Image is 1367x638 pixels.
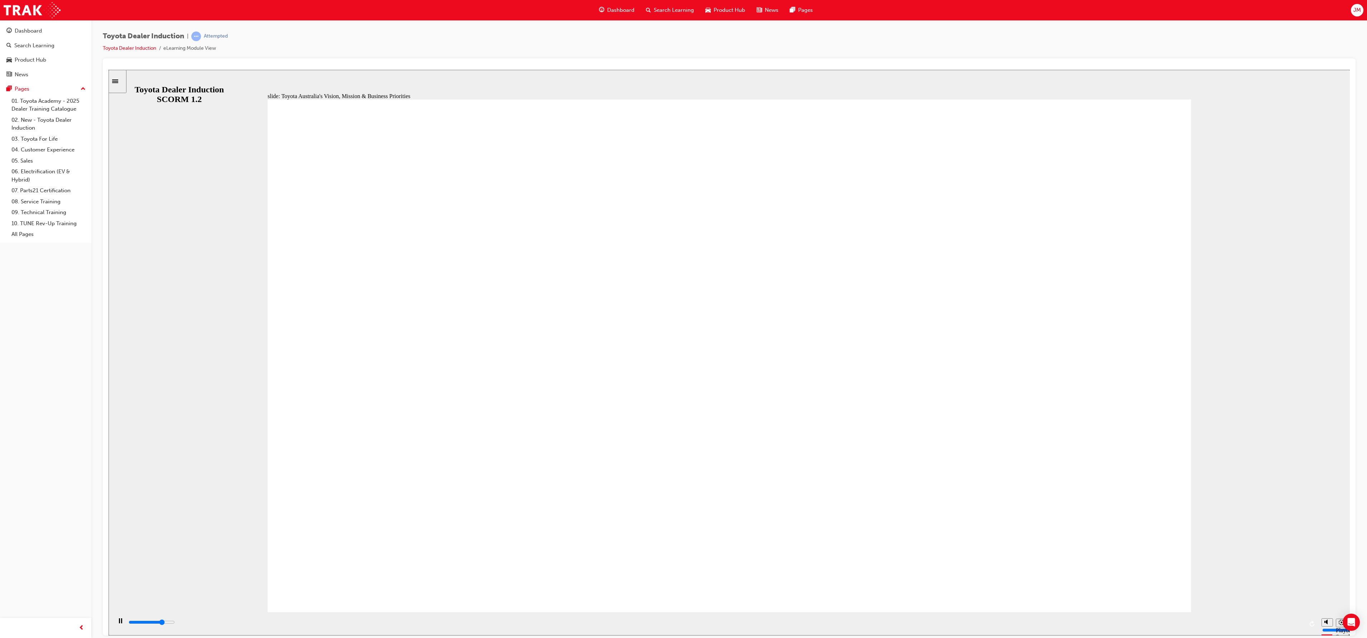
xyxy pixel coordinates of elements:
div: misc controls [1209,542,1238,566]
span: up-icon [81,84,86,94]
div: Product Hub [15,56,46,64]
div: Search Learning [14,42,54,50]
div: playback controls [4,542,1209,566]
button: JM [1351,4,1363,16]
div: Pages [15,85,29,93]
div: Open Intercom Messenger [1343,614,1360,631]
a: Dashboard [3,24,88,38]
span: JM [1353,6,1361,14]
div: News [15,71,28,79]
a: search-iconSearch Learning [640,3,700,18]
span: pages-icon [6,86,12,92]
a: news-iconNews [751,3,784,18]
span: Dashboard [607,6,634,14]
button: Pages [3,82,88,96]
li: eLearning Module View [163,44,216,53]
div: Attempted [204,33,228,40]
span: guage-icon [6,28,12,34]
span: news-icon [757,6,762,15]
span: car-icon [6,57,12,63]
a: 05. Sales [9,155,88,166]
span: guage-icon [599,6,604,15]
a: guage-iconDashboard [593,3,640,18]
span: Search Learning [654,6,694,14]
a: 07. Parts21 Certification [9,185,88,196]
a: Product Hub [3,53,88,67]
div: Playback Speed [1227,557,1238,570]
a: News [3,68,88,81]
a: Search Learning [3,39,88,52]
img: Trak [4,2,61,18]
span: Pages [798,6,813,14]
button: Playback speed [1227,549,1238,557]
span: news-icon [6,72,12,78]
a: 06. Electrification (EV & Hybrid) [9,166,88,185]
a: 09. Technical Training [9,207,88,218]
span: car-icon [705,6,711,15]
a: All Pages [9,229,88,240]
span: Product Hub [714,6,745,14]
a: 02. New - Toyota Dealer Induction [9,115,88,134]
a: car-iconProduct Hub [700,3,751,18]
a: 01. Toyota Academy - 2025 Dealer Training Catalogue [9,96,88,115]
button: DashboardSearch LearningProduct HubNews [3,23,88,82]
input: slide progress [20,550,66,555]
span: pages-icon [790,6,795,15]
button: Replay (Ctrl+Alt+R) [1199,549,1209,560]
a: 10. TUNE Rev-Up Training [9,218,88,229]
a: 03. Toyota For Life [9,134,88,145]
button: Mute (Ctrl+Alt+M) [1213,548,1224,557]
span: search-icon [646,6,651,15]
input: volume [1214,557,1260,563]
a: 04. Customer Experience [9,144,88,155]
span: Toyota Dealer Induction [103,32,184,40]
span: prev-icon [79,624,84,633]
a: Toyota Dealer Induction [103,45,156,51]
a: 08. Service Training [9,196,88,207]
a: pages-iconPages [784,3,819,18]
span: News [765,6,778,14]
span: search-icon [6,43,11,49]
span: | [187,32,188,40]
div: Dashboard [15,27,42,35]
span: learningRecordVerb_ATTEMPT-icon [191,32,201,41]
button: Pause (Ctrl+Alt+P) [4,548,16,560]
